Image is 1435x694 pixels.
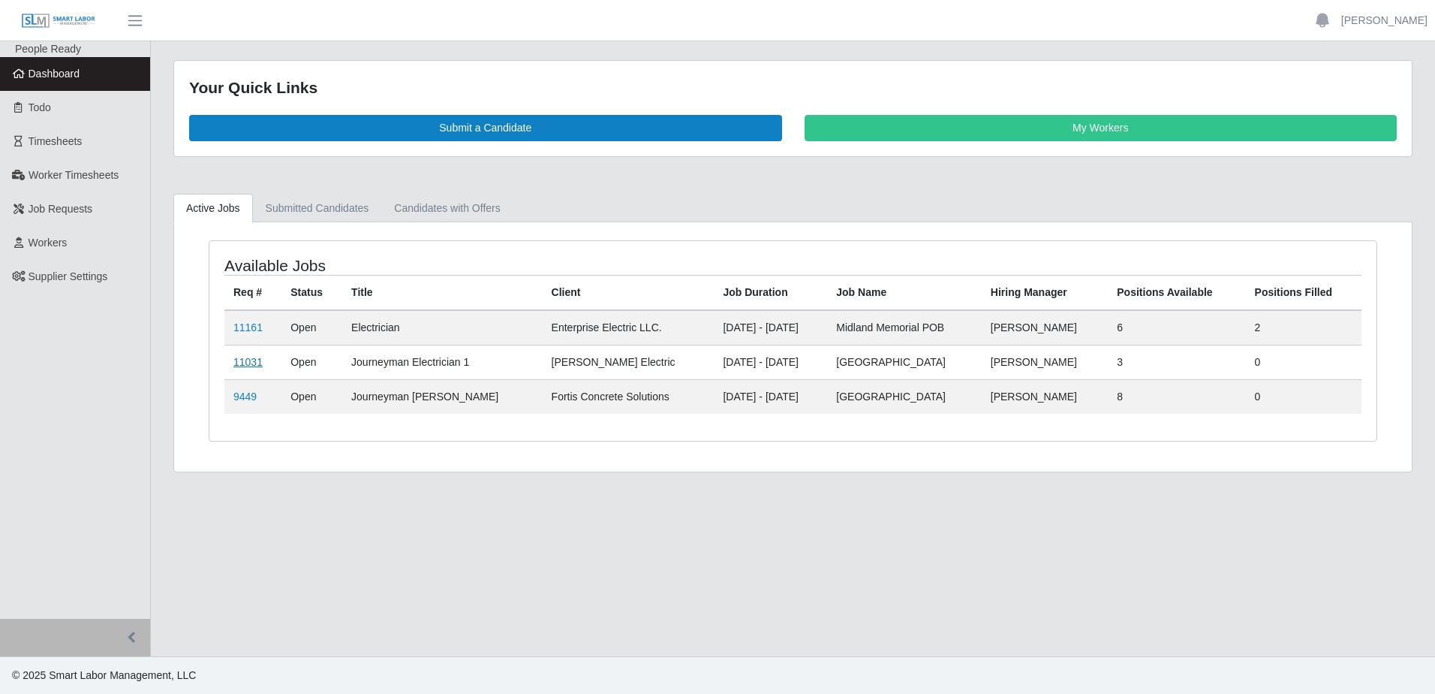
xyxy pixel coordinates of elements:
[543,310,714,345] td: Enterprise Electric LLC.
[342,379,543,414] td: Journeyman [PERSON_NAME]
[1246,275,1361,310] th: Positions Filled
[543,345,714,379] td: [PERSON_NAME] Electric
[827,275,982,310] th: Job Name
[714,275,827,310] th: Job Duration
[1246,379,1361,414] td: 0
[982,275,1108,310] th: Hiring Manager
[342,310,543,345] td: Electrician
[805,115,1397,141] a: My Workers
[233,321,263,333] a: 11161
[12,669,196,681] span: © 2025 Smart Labor Management, LLC
[253,194,382,223] a: Submitted Candidates
[29,101,51,113] span: Todo
[189,76,1397,100] div: Your Quick Links
[827,345,982,379] td: [GEOGRAPHIC_DATA]
[224,256,685,275] h4: Available Jobs
[29,135,83,147] span: Timesheets
[381,194,513,223] a: Candidates with Offers
[1246,310,1361,345] td: 2
[29,169,119,181] span: Worker Timesheets
[1108,275,1245,310] th: Positions Available
[714,345,827,379] td: [DATE] - [DATE]
[827,310,982,345] td: Midland Memorial POB
[224,275,281,310] th: Req #
[1341,13,1427,29] a: [PERSON_NAME]
[21,13,96,29] img: SLM Logo
[29,203,93,215] span: Job Requests
[281,345,342,379] td: Open
[982,379,1108,414] td: [PERSON_NAME]
[543,379,714,414] td: Fortis Concrete Solutions
[29,68,80,80] span: Dashboard
[281,275,342,310] th: Status
[1108,345,1245,379] td: 3
[1108,379,1245,414] td: 8
[29,237,68,249] span: Workers
[342,275,543,310] th: Title
[714,379,827,414] td: [DATE] - [DATE]
[189,115,782,141] a: Submit a Candidate
[1108,310,1245,345] td: 6
[1246,345,1361,379] td: 0
[982,345,1108,379] td: [PERSON_NAME]
[714,310,827,345] td: [DATE] - [DATE]
[233,391,257,403] a: 9449
[15,43,81,55] span: People Ready
[281,379,342,414] td: Open
[982,310,1108,345] td: [PERSON_NAME]
[827,379,982,414] td: [GEOGRAPHIC_DATA]
[173,194,253,223] a: Active Jobs
[342,345,543,379] td: Journeyman Electrician 1
[29,270,108,282] span: Supplier Settings
[543,275,714,310] th: Client
[233,356,263,368] a: 11031
[281,310,342,345] td: Open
